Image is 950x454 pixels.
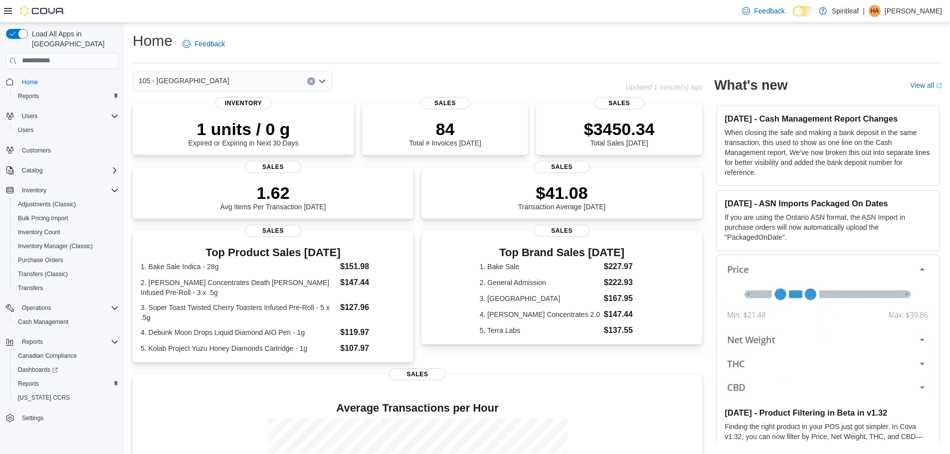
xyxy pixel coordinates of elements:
[14,198,80,210] a: Adjustments (Classic)
[14,90,43,102] a: Reports
[534,161,590,173] span: Sales
[936,83,942,89] svg: External link
[18,228,60,236] span: Inventory Count
[22,78,38,86] span: Home
[725,128,932,177] p: When closing the safe and making a bank deposit in the same transaction, this used to show as one...
[725,212,932,242] p: If you are using the Ontario ASN format, the ASN Import in purchase orders will now automatically...
[725,114,932,124] h3: [DATE] - Cash Management Report Changes
[2,183,123,197] button: Inventory
[22,112,37,120] span: Users
[594,97,644,109] span: Sales
[189,119,299,139] p: 1 units / 0 g
[14,240,97,252] a: Inventory Manager (Classic)
[18,145,55,156] a: Customers
[22,414,43,422] span: Settings
[604,308,644,320] dd: $147.44
[10,225,123,239] button: Inventory Count
[714,77,787,93] h2: What's new
[14,124,119,136] span: Users
[604,293,644,304] dd: $167.95
[14,392,74,404] a: [US_STATE] CCRS
[10,281,123,295] button: Transfers
[318,77,326,85] button: Open list of options
[18,242,93,250] span: Inventory Manager (Classic)
[18,336,119,348] span: Reports
[10,315,123,329] button: Cash Management
[863,5,865,17] p: |
[871,5,879,17] span: HA
[14,350,81,362] a: Canadian Compliance
[18,144,119,156] span: Customers
[18,126,33,134] span: Users
[10,197,123,211] button: Adjustments (Classic)
[604,324,644,336] dd: $137.55
[18,394,70,402] span: [US_STATE] CCRS
[754,6,784,16] span: Feedback
[534,225,590,237] span: Sales
[389,368,445,380] span: Sales
[22,186,46,194] span: Inventory
[18,110,119,122] span: Users
[194,39,225,49] span: Feedback
[18,318,68,326] span: Cash Management
[518,183,606,203] p: $41.08
[604,277,644,289] dd: $222.93
[14,316,119,328] span: Cash Management
[18,76,42,88] a: Home
[14,378,119,390] span: Reports
[480,294,600,303] dt: 3. [GEOGRAPHIC_DATA]
[409,119,481,147] div: Total # Invoices [DATE]
[22,147,51,154] span: Customers
[18,214,68,222] span: Bulk Pricing Import
[22,338,43,346] span: Reports
[340,261,405,273] dd: $151.98
[141,343,336,353] dt: 5. Kolab Project Yuzu Honey Diamonds Cartridge - 1g
[14,268,119,280] span: Transfers (Classic)
[22,304,51,312] span: Operations
[2,335,123,349] button: Reports
[10,267,123,281] button: Transfers (Classic)
[409,119,481,139] p: 84
[133,31,173,51] h1: Home
[22,166,42,174] span: Catalog
[480,278,600,288] dt: 2. General Admission
[14,282,119,294] span: Transfers
[10,239,123,253] button: Inventory Manager (Classic)
[14,392,119,404] span: Washington CCRS
[14,212,119,224] span: Bulk Pricing Import
[2,109,123,123] button: Users
[14,316,72,328] a: Cash Management
[10,89,123,103] button: Reports
[340,277,405,289] dd: $147.44
[14,254,67,266] a: Purchase Orders
[2,143,123,157] button: Customers
[141,402,694,414] h4: Average Transactions per Hour
[10,377,123,391] button: Reports
[14,350,119,362] span: Canadian Compliance
[340,302,405,313] dd: $127.96
[910,81,942,89] a: View allExternal link
[18,164,46,176] button: Catalog
[141,327,336,337] dt: 4. Debunk Moon Drops Liquid Diamond AIO Pen - 1g
[179,34,229,54] a: Feedback
[14,124,37,136] a: Users
[141,247,405,259] h3: Top Product Sales [DATE]
[725,198,932,208] h3: [DATE] - ASN Imports Packaged On Dates
[18,366,58,374] span: Dashboards
[14,378,43,390] a: Reports
[220,183,326,203] p: 1.62
[793,6,814,16] input: Dark Mode
[18,284,43,292] span: Transfers
[14,212,72,224] a: Bulk Pricing Import
[14,90,119,102] span: Reports
[10,253,123,267] button: Purchase Orders
[10,211,123,225] button: Bulk Pricing Import
[14,268,72,280] a: Transfers (Classic)
[725,408,932,418] h3: [DATE] - Product Filtering in Beta in v1.32
[20,6,65,16] img: Cova
[832,5,859,17] p: Spiritleaf
[18,302,55,314] button: Operations
[340,342,405,354] dd: $107.97
[18,270,68,278] span: Transfers (Classic)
